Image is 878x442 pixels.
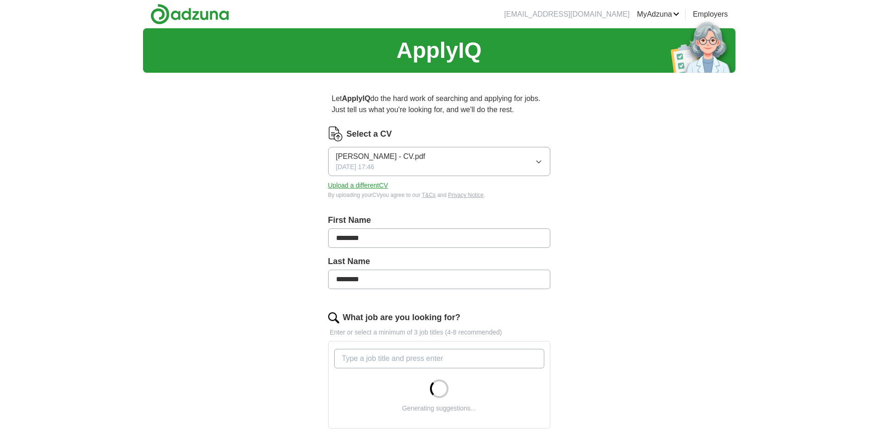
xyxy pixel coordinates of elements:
[504,9,629,20] li: [EMAIL_ADDRESS][DOMAIN_NAME]
[334,349,544,368] input: Type a job title and press enter
[328,214,550,227] label: First Name
[328,255,550,268] label: Last Name
[328,89,550,119] p: Let do the hard work of searching and applying for jobs. Just tell us what you're looking for, an...
[347,128,392,140] label: Select a CV
[328,312,339,323] img: search.png
[693,9,728,20] a: Employers
[343,311,461,324] label: What job are you looking for?
[637,9,679,20] a: MyAdzuna
[336,162,374,172] span: [DATE] 17:46
[342,95,370,102] strong: ApplyIQ
[328,181,388,190] button: Upload a differentCV
[328,191,550,199] div: By uploading your CV you agree to our and .
[396,34,481,67] h1: ApplyIQ
[328,147,550,176] button: [PERSON_NAME] - CV.pdf[DATE] 17:46
[328,328,550,337] p: Enter or select a minimum of 3 job titles (4-8 recommended)
[422,192,436,198] a: T&Cs
[448,192,484,198] a: Privacy Notice
[336,151,425,162] span: [PERSON_NAME] - CV.pdf
[150,4,229,25] img: Adzuna logo
[328,126,343,141] img: CV Icon
[402,404,476,413] div: Generating suggestions...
